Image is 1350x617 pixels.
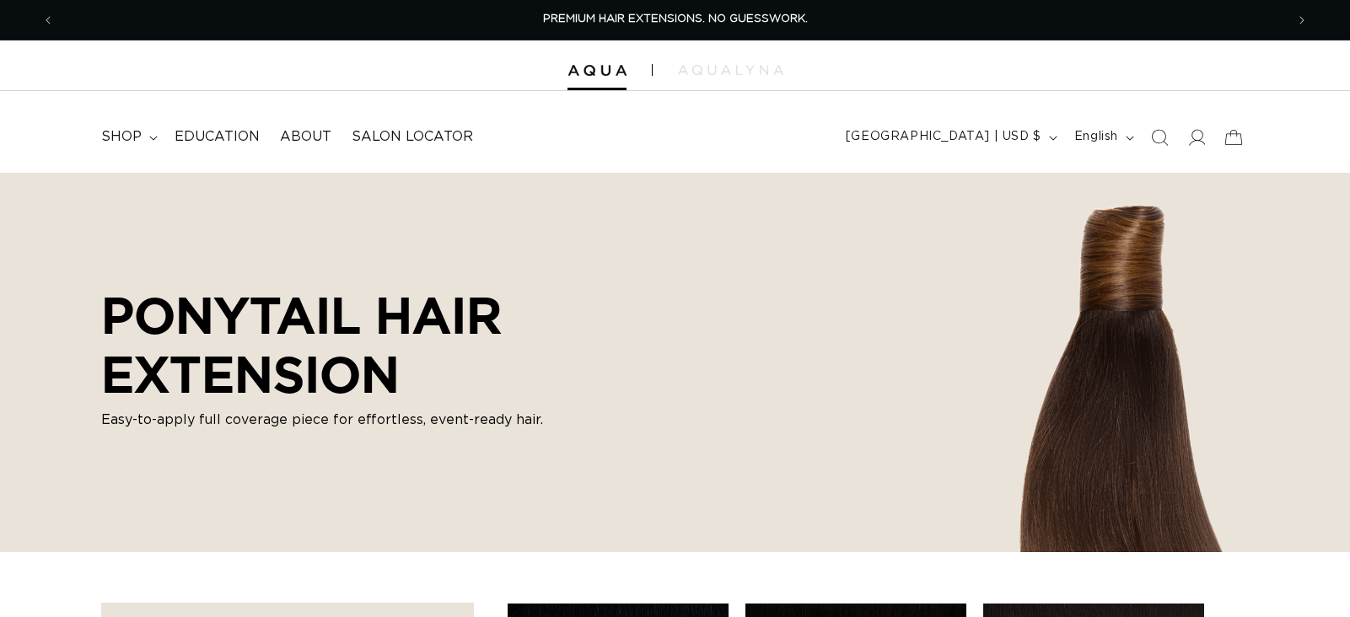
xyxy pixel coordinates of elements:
[30,4,67,36] button: Previous announcement
[270,118,342,156] a: About
[164,118,270,156] a: Education
[1141,119,1178,156] summary: Search
[101,410,742,431] p: Easy-to-apply full coverage piece for effortless, event-ready hair.
[836,121,1064,153] button: [GEOGRAPHIC_DATA] | USD $
[342,118,483,156] a: Salon Locator
[678,65,783,75] img: aqualyna.com
[846,128,1041,146] span: [GEOGRAPHIC_DATA] | USD $
[1283,4,1320,36] button: Next announcement
[352,128,473,146] span: Salon Locator
[101,128,142,146] span: shop
[175,128,260,146] span: Education
[1064,121,1141,153] button: English
[567,65,627,77] img: Aqua Hair Extensions
[91,118,164,156] summary: shop
[280,128,331,146] span: About
[543,13,808,24] span: PREMIUM HAIR EXTENSIONS. NO GUESSWORK.
[101,286,742,403] h2: PONYTAIL HAIR EXTENSION
[1074,128,1118,146] span: English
